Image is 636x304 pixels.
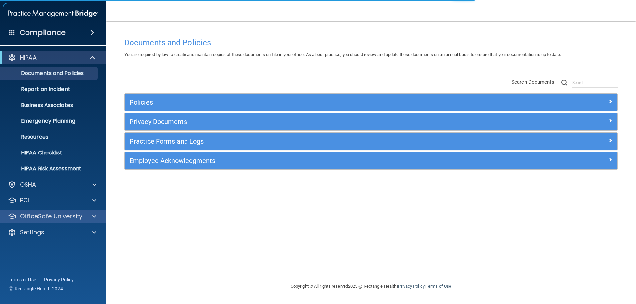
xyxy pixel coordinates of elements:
a: Privacy Policy [398,284,424,289]
p: Resources [4,134,95,140]
p: PCI [20,196,29,204]
p: Report an Incident [4,86,95,93]
a: Settings [8,228,96,236]
a: OSHA [8,181,96,189]
span: You are required by law to create and maintain copies of these documents on file in your office. ... [124,52,561,57]
a: Employee Acknowledgments [130,155,612,166]
p: HIPAA [20,54,37,62]
a: Terms of Use [426,284,451,289]
h5: Privacy Documents [130,118,489,125]
a: Terms of Use [9,276,36,283]
h5: Employee Acknowledgments [130,157,489,164]
div: Copyright © All rights reserved 2025 @ Rectangle Health | | [250,276,492,297]
input: Search [572,78,618,88]
p: Settings [20,228,44,236]
h4: Documents and Policies [124,38,618,47]
img: ic-search.3b580494.png [561,80,567,86]
a: Practice Forms and Logs [130,136,612,147]
p: HIPAA Risk Assessment [4,165,95,172]
h5: Practice Forms and Logs [130,138,489,145]
span: Search Documents: [511,79,556,85]
p: Business Associates [4,102,95,109]
a: OfficeSafe University [8,212,96,220]
h5: Policies [130,99,489,106]
p: Documents and Policies [4,70,95,77]
h4: Compliance [20,28,66,37]
a: Policies [130,97,612,108]
p: OfficeSafe University [20,212,82,220]
a: Privacy Documents [130,116,612,127]
a: HIPAA [8,54,96,62]
p: OSHA [20,181,36,189]
a: PCI [8,196,96,204]
span: Ⓒ Rectangle Health 2024 [9,285,63,292]
a: Privacy Policy [44,276,74,283]
p: Emergency Planning [4,118,95,124]
img: PMB logo [8,7,98,20]
p: HIPAA Checklist [4,150,95,156]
